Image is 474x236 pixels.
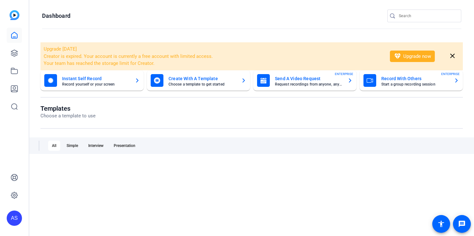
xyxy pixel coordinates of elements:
div: AS [7,211,22,226]
mat-card-subtitle: Start a group recording session [381,82,449,86]
p: Choose a template to use [40,112,96,120]
span: Upgrade [DATE] [44,46,77,52]
li: Your team has reached the storage limit for Creator. [44,60,382,67]
div: Simple [63,141,82,151]
mat-icon: close [449,52,456,60]
mat-card-title: Instant Self Record [62,75,130,82]
mat-icon: message [458,220,466,228]
span: ENTERPRISE [441,72,460,76]
button: Create With A TemplateChoose a template to get started [147,70,250,91]
div: Presentation [110,141,139,151]
div: All [48,141,60,151]
mat-card-subtitle: Choose a template to get started [169,82,236,86]
li: Creator is expired. Your account is currently a free account with limited access. [44,53,382,60]
mat-card-subtitle: Record yourself or your screen [62,82,130,86]
span: ENTERPRISE [335,72,353,76]
mat-card-title: Create With A Template [169,75,236,82]
mat-card-title: Send A Video Request [275,75,342,82]
button: Record With OthersStart a group recording sessionENTERPRISE [360,70,463,91]
button: Send A Video RequestRequest recordings from anyone, anywhereENTERPRISE [253,70,356,91]
h1: Templates [40,105,96,112]
button: Upgrade now [390,51,435,62]
mat-card-title: Record With Others [381,75,449,82]
mat-icon: diamond [394,52,401,60]
input: Search [399,12,456,20]
h1: Dashboard [42,12,70,20]
mat-icon: accessibility [437,220,445,228]
img: blue-gradient.svg [10,10,19,20]
mat-card-subtitle: Request recordings from anyone, anywhere [275,82,342,86]
div: Interview [84,141,107,151]
button: Instant Self RecordRecord yourself or your screen [40,70,144,91]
